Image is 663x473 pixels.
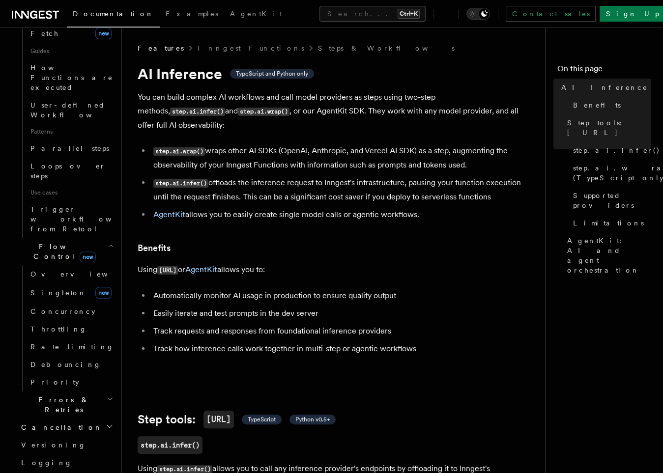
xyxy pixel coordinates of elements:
p: Using or allows you to: [138,263,531,277]
span: Throttling [30,325,87,333]
a: Fetchnew [27,24,115,43]
a: step.ai.wrap() (TypeScript only) [569,159,651,187]
a: Loops over steps [27,157,115,185]
li: offloads the inference request to Inngest's infrastructure, pausing your function execution until... [150,176,531,204]
span: Flow Control [17,242,108,261]
span: Rate limiting [30,343,114,351]
span: Cancellation [17,422,102,432]
span: Overview [30,270,132,278]
li: Track requests and responses from foundational inference providers [150,324,531,338]
a: Benefits [569,96,651,114]
span: AgentKit: AI and agent orchestration [567,236,651,275]
span: Singleton [30,289,86,297]
a: step.ai.infer() [138,436,202,454]
a: Contact sales [506,6,596,22]
a: Step tools: [URL] [563,114,651,141]
h4: On this page [557,63,651,79]
code: [URL] [157,266,178,275]
span: Documentation [73,10,154,18]
span: new [95,287,112,299]
button: Cancellation [17,418,115,436]
span: Versioning [21,441,86,449]
kbd: Ctrl+K [398,9,420,19]
code: step.ai.infer() [170,108,225,116]
span: Concurrency [30,307,95,315]
p: You can build complex AI workflows and call model providers as steps using two-step methods, and ... [138,90,531,132]
a: AgentKit [224,3,288,27]
h1: AI Inference [138,65,531,83]
button: Toggle dark mode [466,8,490,20]
a: Examples [160,3,224,27]
span: new [95,28,112,39]
span: Step tools: [URL] [567,118,651,138]
span: step.ai.infer() [573,145,660,155]
span: Patterns [27,124,115,139]
span: TypeScript [248,416,276,423]
span: TypeScript and Python only [236,70,308,78]
code: step.ai.wrap() [153,147,205,156]
span: Features [138,43,184,53]
a: Logging [17,454,115,472]
code: step.ai.wrap() [238,108,289,116]
span: Benefits [573,100,621,110]
li: Easily iterate and test prompts in the dev server [150,306,531,320]
a: Limitations [569,214,651,232]
span: Limitations [573,218,644,228]
a: Parallel steps [27,139,115,157]
span: new [80,251,96,262]
li: wraps other AI SDKs (OpenAI, Anthropic, and Vercel AI SDK) as a step, augmenting the observabilit... [150,144,531,172]
a: Versioning [17,436,115,454]
span: Priority [30,378,79,386]
a: Steps & Workflows [318,43,455,53]
a: step.ai.infer() [569,141,651,159]
a: User-defined Workflows [27,96,115,124]
a: Trigger workflows from Retool [27,200,115,238]
li: allows you to easily create single model calls or agentic workflows. [150,208,531,222]
a: Priority [27,373,115,391]
a: AgentKit: AI and agent orchestration [563,232,651,279]
span: Supported providers [573,191,651,210]
a: Singletonnew [27,283,115,303]
a: Throttling [27,320,115,338]
span: AI Inference [561,83,648,92]
a: Supported providers [569,187,651,214]
code: [URL] [203,411,234,428]
button: Errors & Retries [17,391,115,418]
a: Debouncing [27,356,115,373]
span: Guides [27,43,115,59]
a: AgentKit [185,265,217,274]
span: Use cases [27,185,115,200]
a: Step tools:[URL] TypeScript Python v0.5+ [138,411,336,428]
li: Track how inference calls work together in multi-step or agentic workflows [150,342,531,356]
a: AgentKit [153,210,185,219]
a: Concurrency [27,303,115,320]
a: Inngest Functions [198,43,304,53]
div: Flow Controlnew [17,265,115,391]
span: Python v0.5+ [295,416,330,423]
a: Documentation [67,3,160,28]
span: Debouncing [30,361,101,368]
a: Rate limiting [27,338,115,356]
button: Flow Controlnew [17,238,115,265]
span: Trigger workflows from Retool [30,205,139,233]
a: How Functions are executed [27,59,115,96]
span: Parallel steps [30,144,109,152]
span: Loops over steps [30,162,106,180]
span: Examples [166,10,218,18]
span: Errors & Retries [17,395,107,415]
span: How Functions are executed [30,64,113,91]
a: AI Inference [557,79,651,96]
span: User-defined Workflows [30,101,119,119]
span: Fetch [30,29,59,37]
a: Overview [27,265,115,283]
a: Benefits [138,241,171,255]
li: Automatically monitor AI usage in production to ensure quality output [150,289,531,303]
span: AgentKit [230,10,282,18]
span: Logging [21,459,72,467]
code: step.ai.infer() [153,179,208,188]
button: Search...Ctrl+K [319,6,426,22]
